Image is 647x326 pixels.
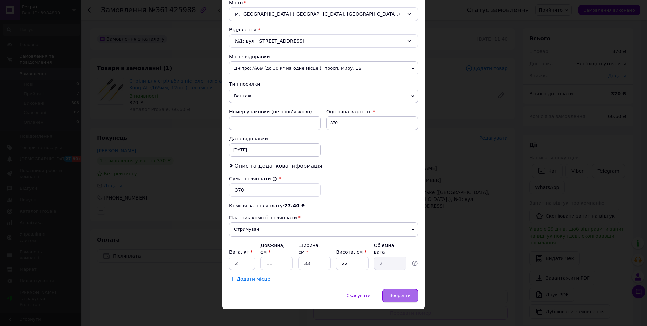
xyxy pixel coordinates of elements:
[390,293,411,298] span: Зберегти
[374,242,406,255] div: Об'ємна вага
[229,81,260,87] span: Тип посилки
[326,108,418,115] div: Оціночна вартість
[229,34,418,48] div: №1: вул. [STREET_ADDRESS]
[237,276,270,282] span: Додати місце
[234,162,322,169] span: Опис та додаткова інформація
[229,176,277,181] label: Сума післяплати
[229,54,270,59] span: Місце відправки
[298,243,320,255] label: Ширина, см
[229,222,418,237] span: Отримувач
[229,249,253,255] label: Вага, кг
[260,243,285,255] label: Довжина, см
[284,203,305,208] span: 27.40 ₴
[229,89,418,103] span: Вантаж
[229,61,418,75] span: Дніпро: №69 (до 30 кг на одне місце ): просп. Миру, 1Б
[229,202,418,209] div: Комісія за післяплату:
[229,7,418,21] div: м. [GEOGRAPHIC_DATA] ([GEOGRAPHIC_DATA], [GEOGRAPHIC_DATA].)
[229,26,418,33] div: Відділення
[336,249,366,255] label: Висота, см
[229,135,321,142] div: Дата відправки
[229,215,297,220] span: Платник комісії післяплати
[229,108,321,115] div: Номер упаковки (не обов'язково)
[346,293,370,298] span: Скасувати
